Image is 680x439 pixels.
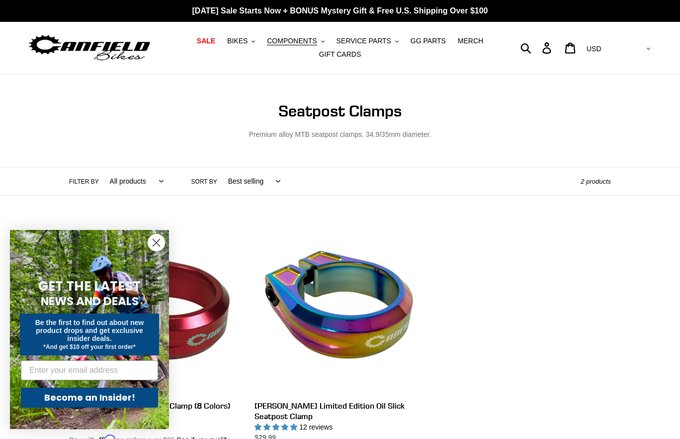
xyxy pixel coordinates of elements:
a: MERCH [453,34,488,48]
a: GG PARTS [406,34,451,48]
span: 2 products [581,178,611,185]
span: COMPONENTS [267,37,317,45]
span: Be the first to find out about new product drops and get exclusive insider deals. [35,319,144,342]
label: Filter by [69,177,99,186]
span: GET THE LATEST [38,277,141,295]
span: Seatpost Clamps [278,101,402,120]
button: BIKES [222,34,260,48]
span: MERCH [458,37,483,45]
span: SALE [197,37,215,45]
button: Become an Insider! [21,388,158,408]
span: GG PARTS [411,37,446,45]
button: COMPONENTS [262,34,329,48]
span: NEWS AND DEALS [41,293,139,309]
span: *And get $10 off your first order* [43,343,135,350]
img: Canfield Bikes [27,32,152,64]
span: GIFT CARDS [319,50,361,59]
a: SALE [192,34,220,48]
input: Enter your email address [21,360,158,380]
label: Sort by [191,177,217,186]
span: BIKES [227,37,248,45]
span: SERVICE PARTS [336,37,391,45]
button: Close dialog [148,234,165,251]
a: GIFT CARDS [314,48,366,61]
button: SERVICE PARTS [331,34,403,48]
p: Premium alloy MTB seatpost clamps. 34.9/35mm diameter. [69,129,611,140]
